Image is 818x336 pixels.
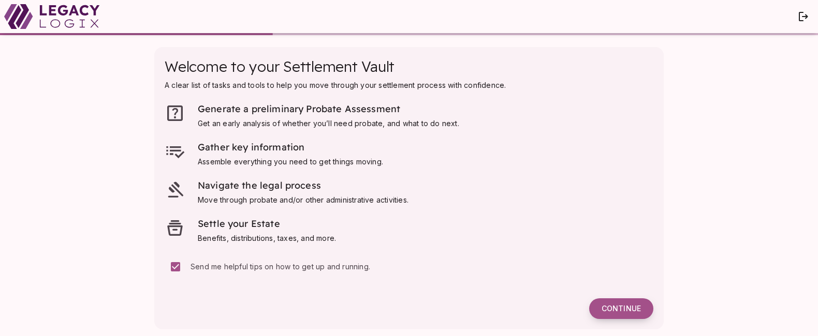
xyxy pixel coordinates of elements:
span: Settle your Estate [198,218,280,230]
span: Continue [602,304,641,313]
span: Welcome to your Settlement Vault [165,57,395,75]
span: Assemble everything you need to get things moving. [198,157,383,166]
span: Get an early analysis of whether you’ll need probate, and what to do next. [198,119,459,128]
span: Move through probate and/or other administrative activities. [198,195,408,204]
span: Navigate the legal process [198,179,321,191]
button: Continue [589,298,653,319]
span: Benefits, distributions, taxes, and more. [198,234,336,242]
span: A clear list of tasks and tools to help you move through your settlement process with confidence. [165,81,506,89]
span: Gather key information [198,141,304,153]
span: Send me helpful tips on how to get up and running. [191,262,370,271]
span: Generate a preliminary Probate Assessment [198,103,400,115]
